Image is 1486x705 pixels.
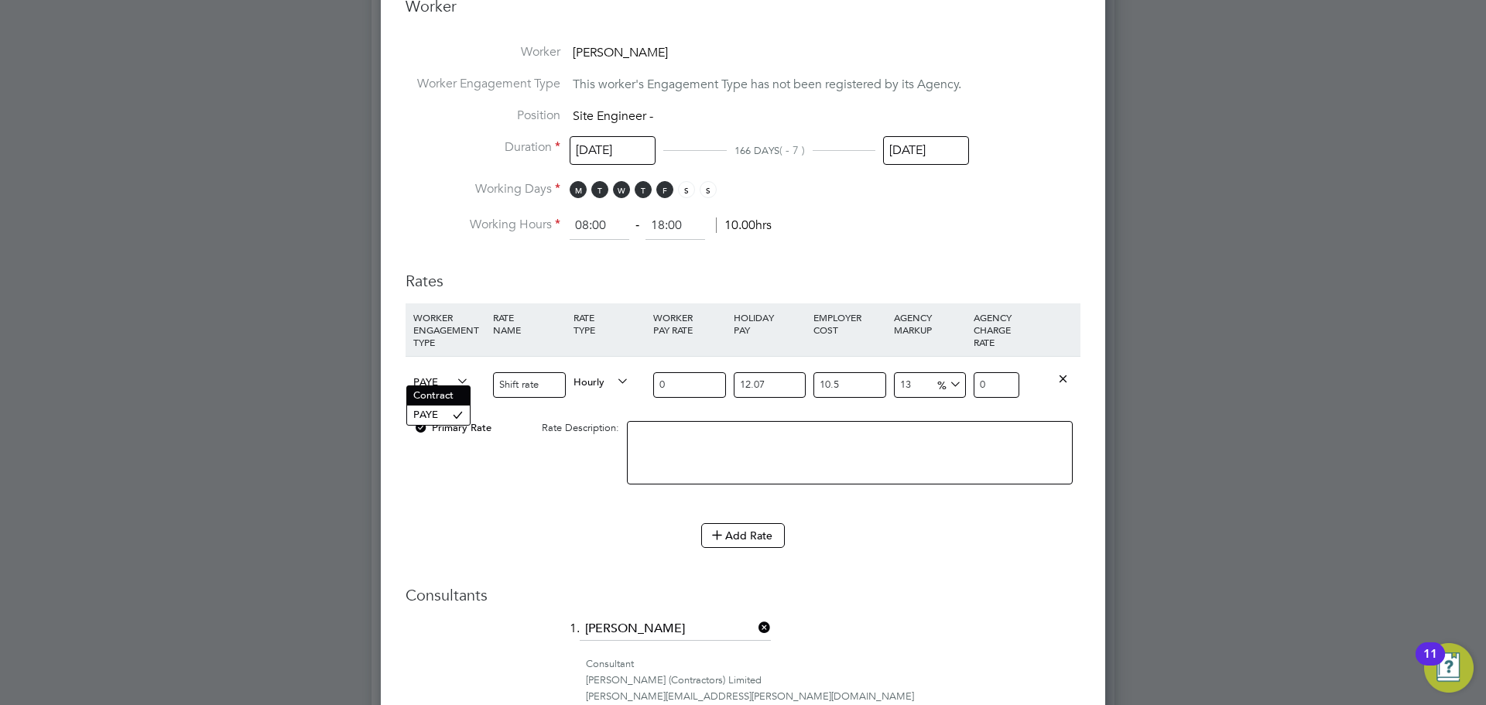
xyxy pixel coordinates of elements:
label: Position [406,108,560,124]
label: Worker Engagement Type [406,76,560,92]
span: Rate Description: [542,421,619,434]
div: [PERSON_NAME] (Contractors) Limited [586,672,1080,689]
li: PAYE [407,406,470,425]
span: T [591,181,608,198]
span: Primary Rate [413,421,491,434]
label: Working Hours [406,217,560,233]
button: Add Rate [701,523,785,548]
label: Working Days [406,181,560,197]
span: S [678,181,695,198]
div: 11 [1423,654,1437,674]
input: 17:00 [645,212,705,240]
div: Consultant [586,656,1080,672]
span: Site Engineer - [573,108,653,124]
span: 10.00hrs [716,217,772,233]
span: F [656,181,673,198]
div: WORKER ENGAGEMENT TYPE [409,303,489,356]
input: Select one [883,136,969,165]
input: Search for... [580,618,771,641]
input: 08:00 [570,212,629,240]
div: RATE TYPE [570,303,649,344]
li: Contract [407,386,470,406]
div: AGENCY CHARGE RATE [970,303,1023,356]
span: This worker's Engagement Type has not been registered by its Agency. [573,77,961,92]
span: T [635,181,652,198]
div: AGENCY MARKUP [890,303,970,344]
div: [PERSON_NAME][EMAIL_ADDRESS][PERSON_NAME][DOMAIN_NAME] [586,689,1080,705]
label: Worker [406,44,560,60]
button: Open Resource Center, 11 new notifications [1424,643,1474,693]
span: S [700,181,717,198]
div: HOLIDAY PAY [730,303,810,344]
div: RATE NAME [489,303,569,344]
li: 1. [406,618,1080,656]
span: Hourly [574,372,629,389]
span: % [932,375,964,392]
div: WORKER PAY RATE [649,303,729,344]
div: EMPLOYER COST [810,303,889,344]
span: 166 DAYS [734,144,779,157]
label: Duration [406,139,560,156]
input: Select one [570,136,656,165]
span: ( - 7 ) [779,143,805,157]
span: W [613,181,630,198]
span: M [570,181,587,198]
span: PAYE [413,372,469,389]
span: [PERSON_NAME] [573,45,668,60]
h3: Consultants [406,585,1080,605]
h3: Rates [406,255,1080,291]
span: ‐ [632,217,642,233]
